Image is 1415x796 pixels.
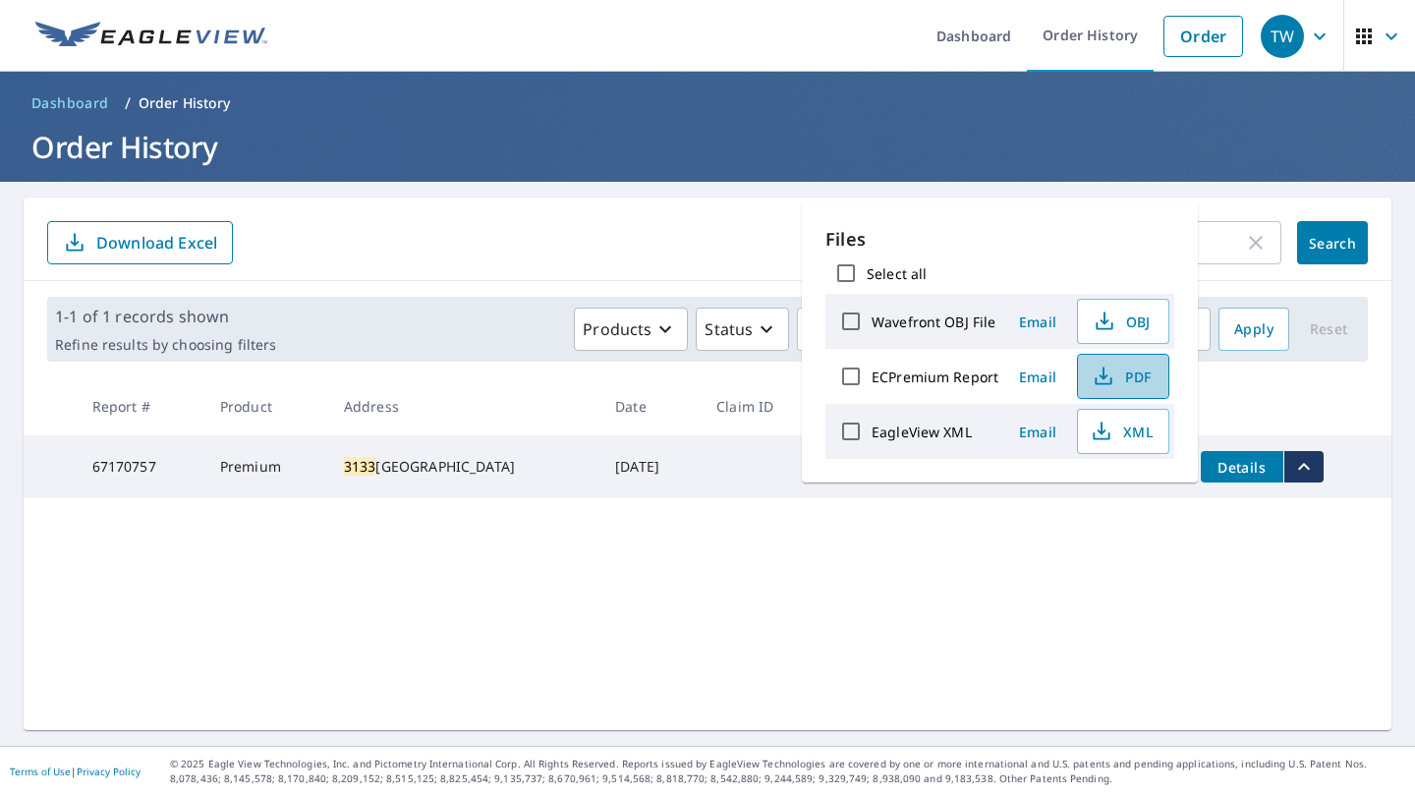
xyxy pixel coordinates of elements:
td: Premium [204,435,328,498]
td: [DATE] [599,435,701,498]
th: Report # [77,377,204,435]
h1: Order History [24,127,1391,167]
th: Address [328,377,599,435]
button: Email [1006,307,1069,337]
button: XML [1077,409,1169,454]
th: Date [599,377,701,435]
span: Email [1014,423,1061,441]
p: Files [825,226,1174,253]
button: Orgs [797,308,908,351]
p: Status [705,317,753,341]
button: filesDropdownBtn-67170757 [1283,451,1324,483]
td: 67170757 [77,435,204,498]
div: [GEOGRAPHIC_DATA] [344,457,584,477]
label: Wavefront OBJ File [872,313,995,331]
a: Order [1163,16,1243,57]
button: Email [1006,362,1069,392]
p: Products [583,317,651,341]
img: EV Logo [35,22,267,51]
th: Product [204,377,328,435]
span: Details [1213,458,1272,477]
p: © 2025 Eagle View Technologies, Inc. and Pictometry International Corp. All Rights Reserved. Repo... [170,757,1405,786]
button: Download Excel [47,221,233,264]
p: 1-1 of 1 records shown [55,305,276,328]
span: Search [1313,234,1352,253]
nav: breadcrumb [24,87,1391,119]
label: EagleView XML [872,423,972,441]
button: Products [574,308,688,351]
a: Dashboard [24,87,117,119]
span: OBJ [1090,310,1153,333]
span: Dashboard [31,93,109,113]
span: XML [1090,420,1153,443]
p: Refine results by choosing filters [55,336,276,354]
button: OBJ [1077,299,1169,344]
button: PDF [1077,354,1169,399]
label: ECPremium Report [872,368,998,386]
a: Terms of Use [10,765,71,778]
div: TW [1261,15,1304,58]
li: / [125,91,131,115]
span: PDF [1090,365,1153,388]
button: Status [696,308,789,351]
span: Apply [1234,317,1273,342]
span: Email [1014,368,1061,386]
button: Apply [1218,308,1289,351]
p: | [10,766,141,777]
a: Privacy Policy [77,765,141,778]
span: Email [1014,313,1061,331]
p: Download Excel [96,232,217,254]
th: Claim ID [701,377,820,435]
button: Search [1297,221,1368,264]
button: detailsBtn-67170757 [1201,451,1283,483]
label: Select all [867,264,927,283]
mark: 3133 [344,457,376,476]
button: Email [1006,417,1069,447]
p: Order History [139,93,231,113]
